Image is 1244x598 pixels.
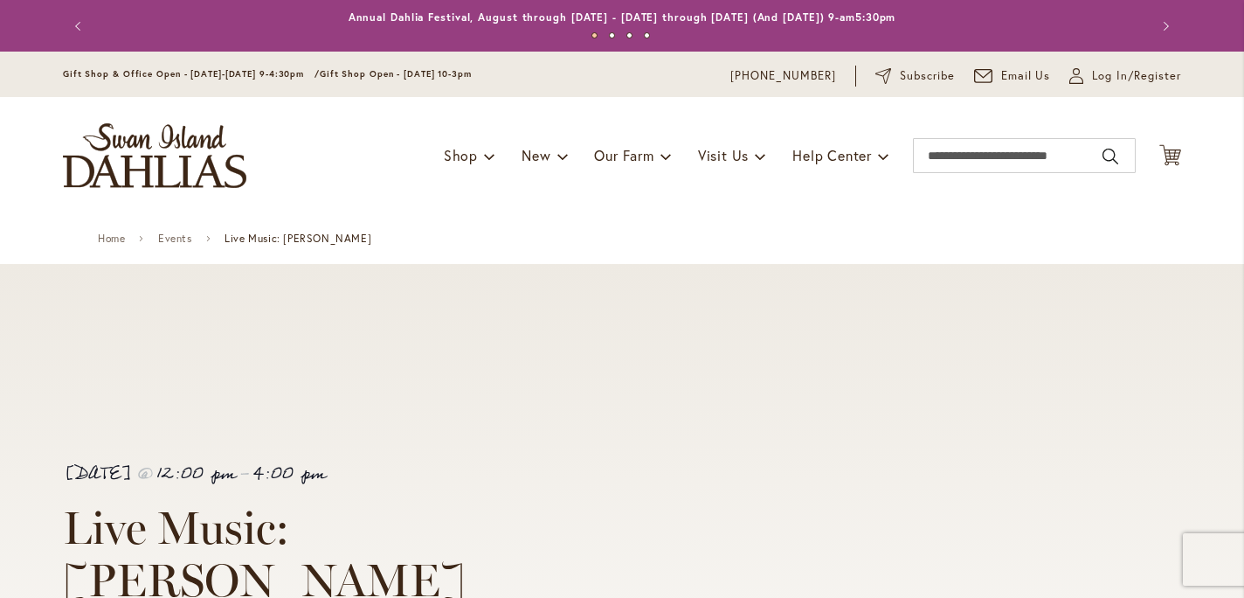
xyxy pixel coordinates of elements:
[730,67,836,85] a: [PHONE_NUMBER]
[900,67,955,85] span: Subscribe
[609,32,615,38] button: 2 of 4
[644,32,650,38] button: 4 of 4
[698,146,749,164] span: Visit Us
[974,67,1051,85] a: Email Us
[63,9,98,44] button: Previous
[1001,67,1051,85] span: Email Us
[594,146,653,164] span: Our Farm
[444,146,478,164] span: Shop
[349,10,896,24] a: Annual Dahlia Festival, August through [DATE] - [DATE] through [DATE] (And [DATE]) 9-am5:30pm
[626,32,632,38] button: 3 of 4
[63,123,246,188] a: store logo
[158,233,192,245] a: Events
[63,68,320,80] span: Gift Shop & Office Open - [DATE]-[DATE] 9-4:30pm /
[1069,67,1181,85] a: Log In/Register
[591,32,598,38] button: 1 of 4
[136,457,153,490] span: @
[522,146,550,164] span: New
[792,146,872,164] span: Help Center
[239,457,249,490] span: -
[1146,9,1181,44] button: Next
[225,233,371,245] span: Live Music: [PERSON_NAME]
[98,233,125,245] a: Home
[875,67,955,85] a: Subscribe
[156,457,236,490] span: 12:00 pm
[320,68,472,80] span: Gift Shop Open - [DATE] 10-3pm
[252,457,326,490] span: 4:00 pm
[1092,67,1181,85] span: Log In/Register
[63,457,133,490] span: [DATE]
